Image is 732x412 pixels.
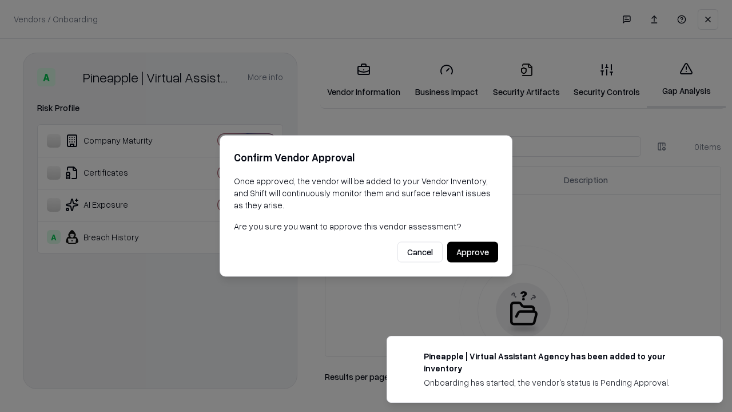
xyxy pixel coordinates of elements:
[424,377,695,389] div: Onboarding has started, the vendor's status is Pending Approval.
[424,350,695,374] div: Pineapple | Virtual Assistant Agency has been added to your inventory
[401,350,415,364] img: trypineapple.com
[234,149,498,166] h2: Confirm Vendor Approval
[234,220,498,232] p: Are you sure you want to approve this vendor assessment?
[447,242,498,263] button: Approve
[397,242,443,263] button: Cancel
[234,175,498,211] p: Once approved, the vendor will be added to your Vendor Inventory, and Shift will continuously mon...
